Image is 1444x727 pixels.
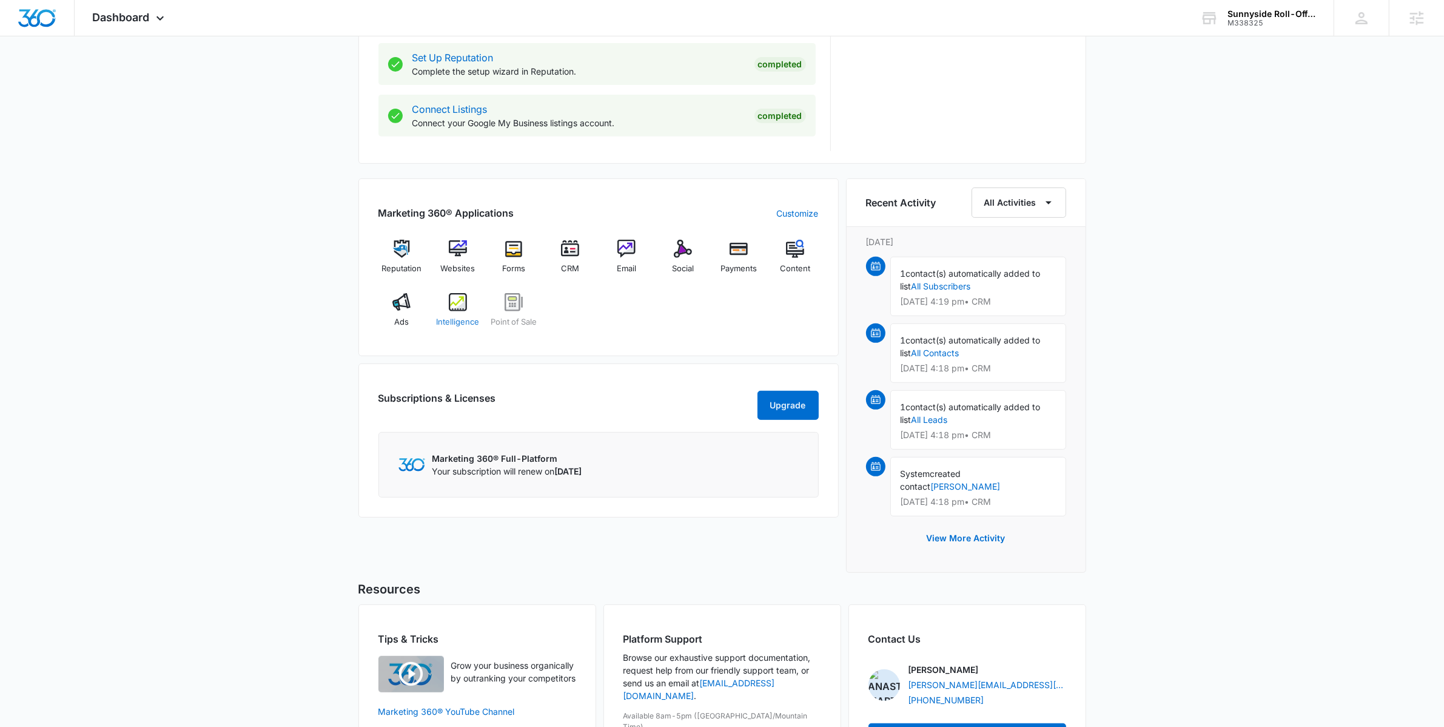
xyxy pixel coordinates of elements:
span: 1 [901,402,906,412]
a: Reputation [378,240,425,283]
span: Websites [440,263,475,275]
span: CRM [561,263,579,275]
div: Completed [754,57,806,72]
button: Upgrade [757,391,819,420]
h2: Marketing 360® Applications [378,206,514,220]
a: CRM [547,240,594,283]
a: Connect Listings [412,103,488,115]
a: Forms [491,240,537,283]
span: Email [617,263,636,275]
img: Marketing 360 Logo [398,458,425,471]
span: System [901,468,930,479]
a: Set Up Reputation [412,52,494,64]
a: All Contacts [912,348,959,358]
a: Customize [777,207,819,220]
p: [DATE] [866,235,1066,248]
img: Anastasia Martin-Wegryn [868,669,900,701]
span: Social [672,263,694,275]
p: Your subscription will renew on [432,465,582,478]
button: View More Activity [915,524,1018,553]
h6: Recent Activity [866,195,936,210]
span: Payments [720,263,757,275]
span: [DATE] [555,466,582,476]
h2: Subscriptions & Licenses [378,391,496,415]
span: Forms [502,263,525,275]
span: contact(s) automatically added to list [901,335,1041,358]
button: All Activities [972,188,1066,218]
div: account id [1227,19,1316,27]
span: Point of Sale [491,316,537,328]
h2: Tips & Tricks [378,632,576,646]
p: [DATE] 4:18 pm • CRM [901,498,1056,506]
p: Complete the setup wizard in Reputation. [412,65,745,78]
p: [DATE] 4:18 pm • CRM [901,364,1056,373]
p: [DATE] 4:18 pm • CRM [901,431,1056,439]
span: Reputation [381,263,421,275]
span: Dashboard [93,11,150,24]
a: Content [772,240,819,283]
a: Social [659,240,706,283]
a: All Subscribers [912,281,971,291]
span: created contact [901,468,961,492]
span: 1 [901,268,906,279]
span: contact(s) automatically added to list [901,402,1041,425]
span: Ads [394,316,409,328]
h2: Platform Support [623,632,821,646]
a: Point of Sale [491,293,537,337]
div: Completed [754,109,806,123]
a: Payments [716,240,762,283]
h2: Contact Us [868,632,1066,646]
span: Content [780,263,810,275]
p: [PERSON_NAME] [908,663,979,676]
p: Marketing 360® Full-Platform [432,452,582,465]
span: contact(s) automatically added to list [901,268,1041,291]
p: [DATE] 4:19 pm • CRM [901,297,1056,306]
a: Websites [434,240,481,283]
h5: Resources [358,580,1086,598]
span: Intelligence [436,316,479,328]
a: [PERSON_NAME][EMAIL_ADDRESS][PERSON_NAME][DOMAIN_NAME] [908,678,1066,691]
p: Grow your business organically by outranking your competitors [451,659,576,685]
a: Intelligence [434,293,481,337]
a: Marketing 360® YouTube Channel [378,705,576,718]
p: Connect your Google My Business listings account. [412,117,745,129]
a: All Leads [912,414,948,425]
p: Browse our exhaustive support documentation, request help from our friendly support team, or send... [623,651,821,702]
a: [PHONE_NUMBER] [908,694,984,706]
a: Email [603,240,650,283]
a: Ads [378,293,425,337]
a: [PERSON_NAME] [931,481,1001,492]
div: account name [1227,9,1316,19]
span: 1 [901,335,906,345]
img: Quick Overview Video [378,656,444,692]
